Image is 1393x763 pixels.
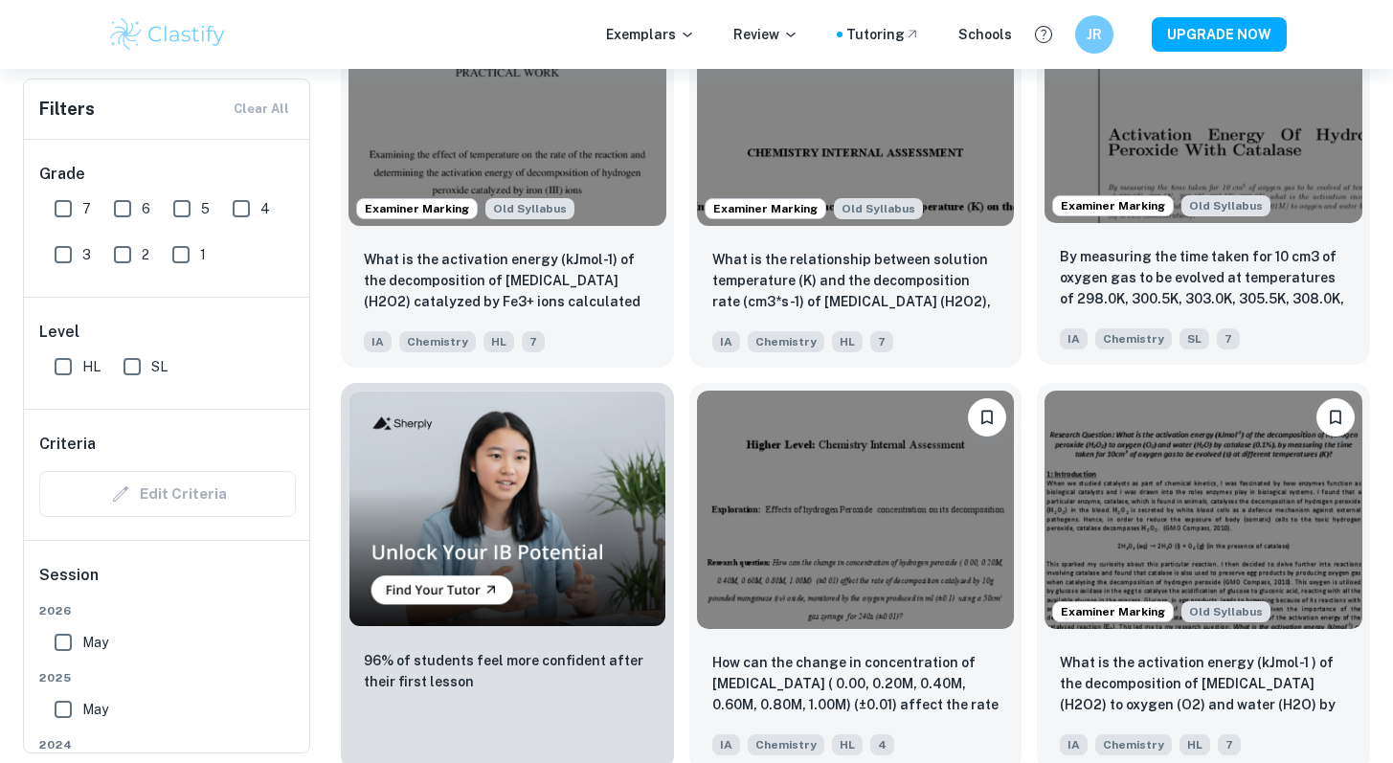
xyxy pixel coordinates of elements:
[1152,17,1287,52] button: UPGRADE NOW
[1316,398,1355,437] button: Bookmark
[832,331,863,352] span: HL
[1060,246,1347,311] p: By measuring the time taken for 10 cm3 of oxygen gas to be evolved at temperatures of 298.0K, 300...
[200,244,206,265] span: 1
[364,650,651,692] p: 96% of students feel more confident after their first lesson
[39,471,296,517] div: Criteria filters are unavailable when searching by topic
[260,198,270,219] span: 4
[748,734,824,755] span: Chemistry
[357,200,477,217] span: Examiner Marking
[39,669,296,686] span: 2025
[1075,15,1113,54] button: JR
[39,433,96,456] h6: Criteria
[1181,195,1270,216] div: Starting from the May 2025 session, the Chemistry IA requirements have changed. It's OK to refer ...
[870,734,894,755] span: 4
[834,198,923,219] span: Old Syllabus
[39,564,296,602] h6: Session
[483,331,514,352] span: HL
[151,356,168,377] span: SL
[485,198,574,219] div: Starting from the May 2025 session, the Chemistry IA requirements have changed. It's OK to refer ...
[39,96,95,123] h6: Filters
[1095,328,1172,349] span: Chemistry
[712,331,740,352] span: IA
[834,198,923,219] div: Starting from the May 2025 session, the Chemistry IA requirements have changed. It's OK to refer ...
[485,198,574,219] span: Old Syllabus
[399,331,476,352] span: Chemistry
[1060,734,1088,755] span: IA
[1083,24,1105,45] h6: JR
[832,734,863,755] span: HL
[1060,652,1347,717] p: What is the activation energy (kJmol-1 ) of the decomposition of hydrogen peroxide (H2O2) to oxyg...
[748,331,824,352] span: Chemistry
[348,391,666,627] img: Thumbnail
[82,198,91,219] span: 7
[107,15,229,54] img: Clastify logo
[1053,197,1173,214] span: Examiner Marking
[968,398,1006,437] button: Bookmark
[1180,328,1209,349] span: SL
[712,652,1000,717] p: How can the change in concentration of hydrogen peroxide ( 0.00, 0.20M, 0.40M, 0.60M, 0.80M, 1.00...
[712,734,740,755] span: IA
[39,163,296,186] h6: Grade
[1053,603,1173,620] span: Examiner Marking
[846,24,920,45] a: Tutoring
[1060,328,1088,349] span: IA
[1180,734,1210,755] span: HL
[82,699,108,720] span: May
[712,249,1000,314] p: What is the relationship between solution temperature (K) and the decomposition rate (cm3*s-1) of...
[364,331,392,352] span: IA
[142,198,150,219] span: 6
[39,321,296,344] h6: Level
[364,249,651,314] p: What is the activation energy (kJmol-1) of the decomposition of hydrogen peroxide (H2O2) catalyze...
[606,24,695,45] p: Exemplars
[1181,601,1270,622] div: Starting from the May 2025 session, the Chemistry IA requirements have changed. It's OK to refer ...
[1218,734,1241,755] span: 7
[39,736,296,753] span: 2024
[870,331,893,352] span: 7
[1045,391,1362,629] img: Chemistry IA example thumbnail: What is the activation energy (kJmol-1 )
[733,24,798,45] p: Review
[82,632,108,653] span: May
[1027,18,1060,51] button: Help and Feedback
[522,331,545,352] span: 7
[1181,195,1270,216] span: Old Syllabus
[201,198,210,219] span: 5
[82,244,91,265] span: 3
[142,244,149,265] span: 2
[39,602,296,619] span: 2026
[1095,734,1172,755] span: Chemistry
[1181,601,1270,622] span: Old Syllabus
[1217,328,1240,349] span: 7
[697,391,1015,629] img: Chemistry IA example thumbnail: How can the change in concentration of h
[958,24,1012,45] a: Schools
[706,200,825,217] span: Examiner Marking
[82,356,101,377] span: HL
